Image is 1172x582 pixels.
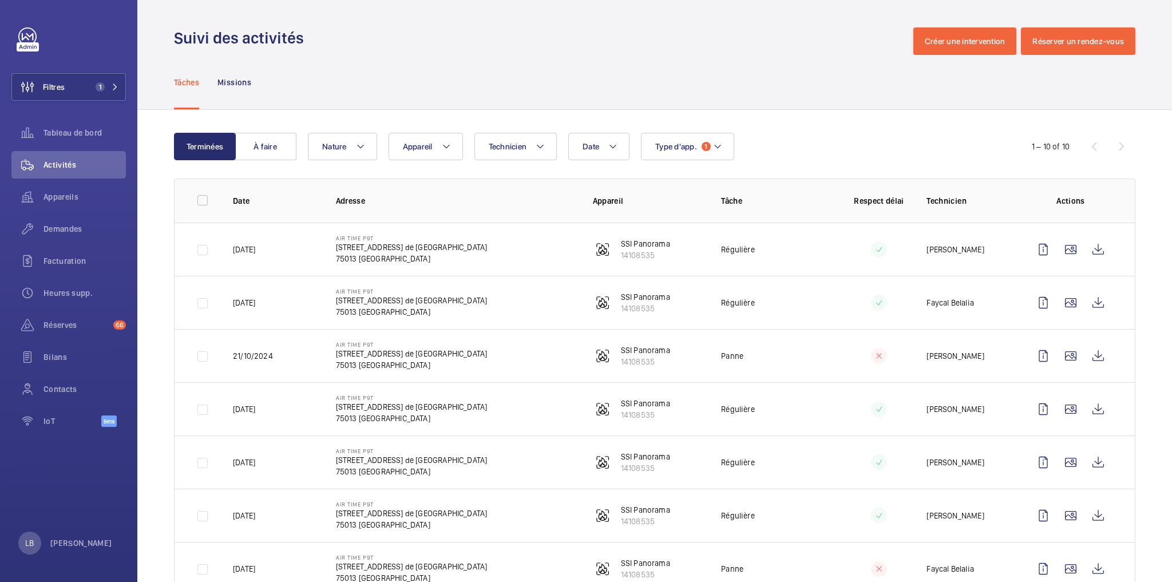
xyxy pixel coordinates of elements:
p: [STREET_ADDRESS] de [GEOGRAPHIC_DATA] [336,508,488,519]
p: 75013 [GEOGRAPHIC_DATA] [336,253,488,264]
p: [PERSON_NAME] [926,510,984,521]
p: [PERSON_NAME] [926,457,984,468]
p: 75013 [GEOGRAPHIC_DATA] [336,466,488,477]
p: Missions [217,77,251,88]
p: [STREET_ADDRESS] de [GEOGRAPHIC_DATA] [336,348,488,359]
p: [PERSON_NAME] [50,537,112,549]
p: [STREET_ADDRESS] de [GEOGRAPHIC_DATA] [336,241,488,253]
p: 14108535 [621,516,670,527]
p: Appareil [593,195,703,207]
p: Régulière [721,403,755,415]
button: À faire [235,133,296,160]
span: Contacts [43,383,126,395]
p: LB [25,537,34,549]
p: [DATE] [233,510,255,521]
p: 14108535 [621,409,670,421]
p: Actions [1030,195,1112,207]
span: Beta [101,415,117,427]
p: 75013 [GEOGRAPHIC_DATA] [336,519,488,530]
p: [PERSON_NAME] [926,244,984,255]
span: Facturation [43,255,126,267]
p: AIR TIME P9T [336,341,488,348]
p: 14108535 [621,250,670,261]
img: fire_alarm.svg [596,562,609,576]
p: SSI Panorama [621,345,670,356]
p: Régulière [721,510,755,521]
p: Faycal Belalia [926,563,974,575]
p: [DATE] [233,457,255,468]
p: AIR TIME P9T [336,235,488,241]
p: Régulière [721,457,755,468]
p: Panne [721,350,743,362]
p: AIR TIME P9T [336,501,488,508]
p: SSI Panorama [621,238,670,250]
button: Créer une intervention [913,27,1017,55]
button: Terminées [174,133,236,160]
p: [STREET_ADDRESS] de [GEOGRAPHIC_DATA] [336,295,488,306]
h1: Suivi des activités [174,27,311,49]
span: Activités [43,159,126,171]
p: 21/10/2024 [233,350,273,362]
span: Appareil [403,142,433,151]
span: Tableau de bord [43,127,126,138]
span: IoT [43,415,101,427]
p: AIR TIME P9T [336,394,488,401]
button: Filtres1 [11,73,126,101]
p: 14108535 [621,356,670,367]
p: Technicien [926,195,1011,207]
button: Appareil [389,133,463,160]
img: fire_alarm.svg [596,402,609,416]
span: Technicien [489,142,527,151]
span: Date [583,142,599,151]
span: Nature [322,142,347,151]
p: Adresse [336,195,575,207]
p: Tâche [721,195,832,207]
span: Heures supp. [43,287,126,299]
p: SSI Panorama [621,504,670,516]
p: SSI Panorama [621,398,670,409]
p: SSI Panorama [621,291,670,303]
p: AIR TIME P9T [336,554,488,561]
p: [PERSON_NAME] [926,403,984,415]
p: [STREET_ADDRESS] de [GEOGRAPHIC_DATA] [336,561,488,572]
p: SSI Panorama [621,557,670,569]
button: Nature [308,133,377,160]
p: 14108535 [621,462,670,474]
p: Panne [721,563,743,575]
button: Type d'app.1 [641,133,734,160]
p: [STREET_ADDRESS] de [GEOGRAPHIC_DATA] [336,401,488,413]
span: 1 [96,82,105,92]
span: 1 [702,142,711,151]
p: 75013 [GEOGRAPHIC_DATA] [336,413,488,424]
img: fire_alarm.svg [596,509,609,522]
button: Réserver un rendez-vous [1021,27,1135,55]
img: fire_alarm.svg [596,349,609,363]
p: [DATE] [233,297,255,308]
span: 66 [113,320,126,330]
p: Régulière [721,244,755,255]
p: Date [233,195,318,207]
span: Filtres [43,81,65,93]
p: SSI Panorama [621,451,670,462]
span: Demandes [43,223,126,235]
p: 14108535 [621,569,670,580]
p: [DATE] [233,244,255,255]
span: Réserves [43,319,109,331]
p: [DATE] [233,563,255,575]
p: [PERSON_NAME] [926,350,984,362]
p: 75013 [GEOGRAPHIC_DATA] [336,359,488,371]
p: 14108535 [621,303,670,314]
p: AIR TIME P9T [336,448,488,454]
p: 75013 [GEOGRAPHIC_DATA] [336,306,488,318]
span: Bilans [43,351,126,363]
p: AIR TIME P9T [336,288,488,295]
img: fire_alarm.svg [596,243,609,256]
span: Appareils [43,191,126,203]
p: Faycal Belalia [926,297,974,308]
p: Respect délai [850,195,909,207]
img: fire_alarm.svg [596,296,609,310]
p: [DATE] [233,403,255,415]
div: 1 – 10 of 10 [1032,141,1070,152]
p: Tâches [174,77,199,88]
p: Régulière [721,297,755,308]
